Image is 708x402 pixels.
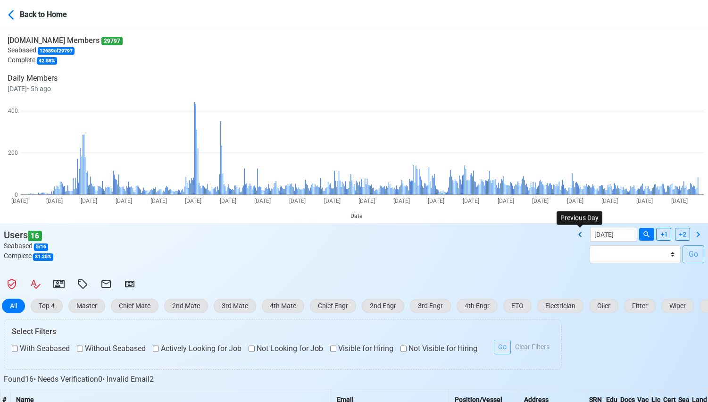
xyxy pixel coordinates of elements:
[330,343,393,354] label: Visible for Hiring
[567,198,583,204] text: [DATE]
[111,299,158,313] button: Chief Mate
[503,299,532,313] button: ETO
[153,343,159,354] input: Actively Looking for Job
[12,327,554,336] h6: Select Filters
[494,340,511,354] button: Go
[8,3,91,25] button: Back to Home
[400,343,407,354] input: Not Visible for Hiring
[2,299,25,313] button: All
[249,343,323,354] label: Not Looking for Job
[400,343,477,354] label: Not Visible for Hiring
[220,198,236,204] text: [DATE]
[671,198,688,204] text: [DATE]
[8,55,123,65] p: Complete
[37,57,57,65] span: 42.58 %
[164,299,208,313] button: 2nd Mate
[428,198,444,204] text: [DATE]
[185,198,201,204] text: [DATE]
[31,299,63,313] button: Top 4
[683,245,704,263] button: Go
[557,211,602,225] div: Previous Day
[393,198,410,204] text: [DATE]
[28,231,42,242] span: 16
[358,198,375,204] text: [DATE]
[116,198,132,204] text: [DATE]
[77,343,83,354] input: Without Seabased
[8,84,123,94] p: [DATE] • 5h ago
[38,47,75,55] span: 12689 of 29797
[101,37,123,45] span: 29797
[34,243,48,251] span: 5 / 16
[20,7,91,20] div: Back to Home
[289,198,306,204] text: [DATE]
[77,343,146,354] label: Without Seabased
[249,343,255,354] input: Not Looking for Job
[589,299,618,313] button: Oiler
[601,198,618,204] text: [DATE]
[214,299,256,313] button: 3rd Mate
[11,198,28,204] text: [DATE]
[636,198,653,204] text: [DATE]
[330,343,336,354] input: Visible for Hiring
[362,299,404,313] button: 2nd Engr
[8,150,18,156] text: 200
[262,299,304,313] button: 4th Mate
[624,299,656,313] button: Fitter
[661,299,694,313] button: Wiper
[498,198,514,204] text: [DATE]
[81,198,97,204] text: [DATE]
[33,253,53,261] span: 31.25 %
[532,198,549,204] text: [DATE]
[12,343,70,354] label: With Seabased
[12,343,18,354] input: With Seabased
[310,299,356,313] button: Chief Engr
[8,36,123,45] h6: [DOMAIN_NAME] Members
[324,198,341,204] text: [DATE]
[463,198,479,204] text: [DATE]
[46,198,63,204] text: [DATE]
[254,198,271,204] text: [DATE]
[8,108,18,114] text: 400
[410,299,451,313] button: 3rd Engr
[153,343,242,354] label: Actively Looking for Job
[8,73,123,84] p: Daily Members
[15,192,18,198] text: 0
[457,299,498,313] button: 4th Engr
[8,45,123,55] p: Seabased
[350,213,362,219] text: Date
[537,299,583,313] button: Electrician
[68,299,105,313] button: Master
[150,198,167,204] text: [DATE]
